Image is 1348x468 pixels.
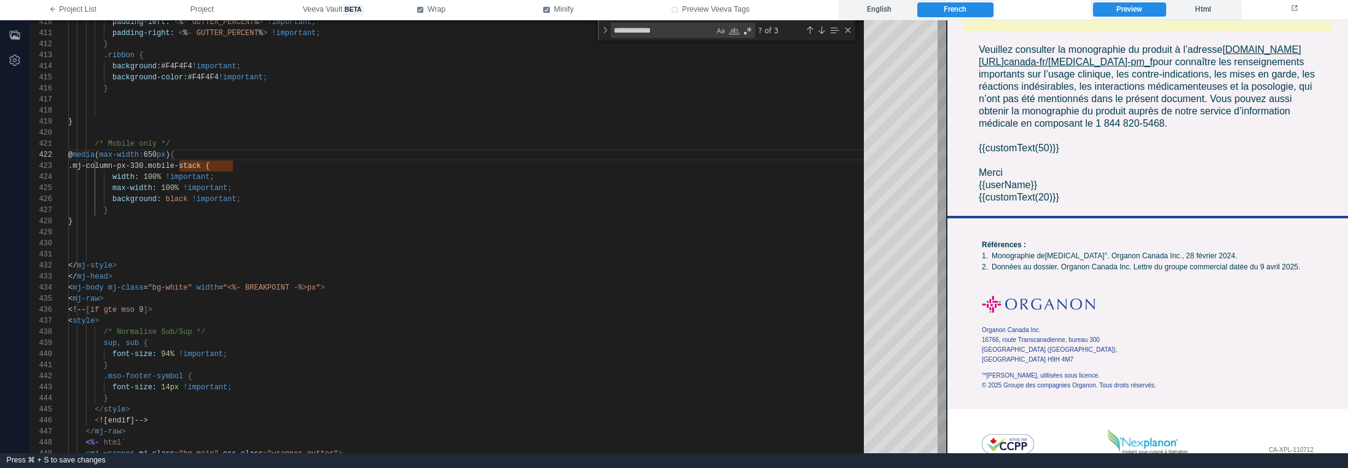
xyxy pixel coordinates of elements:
[30,172,52,183] div: 424
[148,284,192,292] span: "bg-white"
[174,450,179,458] span: =
[197,29,259,38] span: GUTTER_PERCENT
[157,151,165,159] span: px
[219,73,263,82] span: !important
[86,438,100,447] span: <%-
[68,272,77,281] span: </
[30,249,52,260] div: 431
[117,339,121,347] span: ,
[77,261,112,270] span: mj-style
[68,306,86,314] span: <!--
[161,184,179,192] span: 100%
[126,405,130,414] span: >
[843,25,853,35] div: Close (Escape)
[68,261,77,270] span: </
[30,116,52,127] div: 419
[104,394,108,403] span: }
[95,427,121,436] span: mj-raw
[139,450,174,458] span: mj-class
[95,405,103,414] span: </
[143,306,152,314] span: ]>
[259,29,263,38] span: %
[190,4,214,15] span: Project
[30,28,52,39] div: 411
[192,62,237,71] span: !important
[30,138,52,149] div: 421
[72,151,95,159] span: media
[828,23,841,37] div: Find in Selection (⌥⌘L)
[104,84,108,93] span: }
[30,437,52,448] div: 448
[187,372,192,381] span: {
[272,29,316,38] span: !important
[30,338,52,349] div: 439
[817,25,826,35] div: Next Match (Enter)
[165,151,170,159] span: )
[715,25,727,37] div: Match Case (⌥⌘C)
[30,61,52,72] div: 414
[30,404,52,415] div: 445
[192,195,237,204] span: !important
[68,217,72,226] span: }
[86,306,90,314] span: [
[30,360,52,371] div: 441
[121,427,125,436] span: >
[86,427,95,436] span: </
[263,73,267,82] span: ;
[30,448,52,459] div: 449
[259,18,263,26] span: >
[316,29,320,38] span: ;
[263,450,267,458] span: =
[99,416,147,425] span: ![endif]-->
[112,29,174,38] span: padding-right:
[742,25,754,37] div: Use Regular Expression (⌥⌘R)
[90,450,135,458] span: mj-wrapper
[160,407,240,440] img: PrNexplanon® implant sous-cutané à libération prolongée d’étonogestrel
[342,4,364,15] span: beta
[237,62,241,71] span: ;
[947,20,1348,453] iframe: preview
[428,4,445,15] span: Wrap
[104,51,135,60] span: .ribbon
[95,317,99,325] span: >
[30,393,52,404] div: 444
[1093,2,1166,17] label: Preview
[104,306,117,314] span: gte
[30,315,52,327] div: 437
[72,317,95,325] span: style
[143,284,147,292] span: =
[192,18,254,26] span: GUTTER_PERCENT
[165,195,187,204] span: black
[192,149,193,161] textarea: Editor content;Press Alt+F1 for Accessibility Options.
[30,205,52,216] div: 427
[30,194,52,205] div: 426
[30,371,52,382] div: 442
[312,18,316,26] span: ;
[112,73,187,82] span: background-color:
[86,450,90,458] span: <
[30,426,52,437] div: 447
[30,94,52,105] div: 417
[161,62,192,71] span: #F4F4F4
[90,306,99,314] span: if
[108,272,112,281] span: >
[30,216,52,227] div: 428
[112,350,157,359] span: font-size:
[187,29,192,38] span: -
[254,18,258,26] span: %
[267,18,312,26] span: !important
[112,261,117,270] span: >
[303,4,364,15] span: Veeva Vault
[183,383,227,392] span: !important
[179,18,183,26] span: %
[112,18,170,26] span: padding-left:
[223,350,227,359] span: ;
[728,25,740,37] div: Match Whole Word (⌥⌘W)
[139,51,143,60] span: {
